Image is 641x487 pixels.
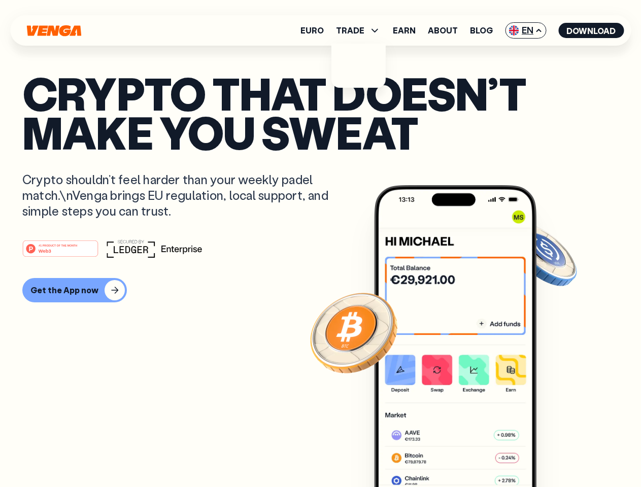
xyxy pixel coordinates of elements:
button: Get the App now [22,278,127,302]
span: EN [505,22,546,39]
svg: Home [25,25,82,37]
a: Get the App now [22,278,619,302]
a: Earn [393,26,416,34]
tspan: Web3 [39,248,51,253]
p: Crypto that doesn’t make you sweat [22,74,619,151]
span: TRADE [336,26,364,34]
a: #1 PRODUCT OF THE MONTHWeb3 [22,246,98,259]
a: Blog [470,26,493,34]
a: About [428,26,458,34]
a: Euro [300,26,324,34]
button: Download [558,23,624,38]
img: flag-uk [509,25,519,36]
img: Bitcoin [308,287,399,378]
span: TRADE [336,24,381,37]
p: Crypto shouldn’t feel harder than your weekly padel match.\nVenga brings EU regulation, local sup... [22,171,343,219]
div: Get the App now [30,285,98,295]
tspan: #1 PRODUCT OF THE MONTH [39,243,77,247]
img: USDC coin [506,218,579,291]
